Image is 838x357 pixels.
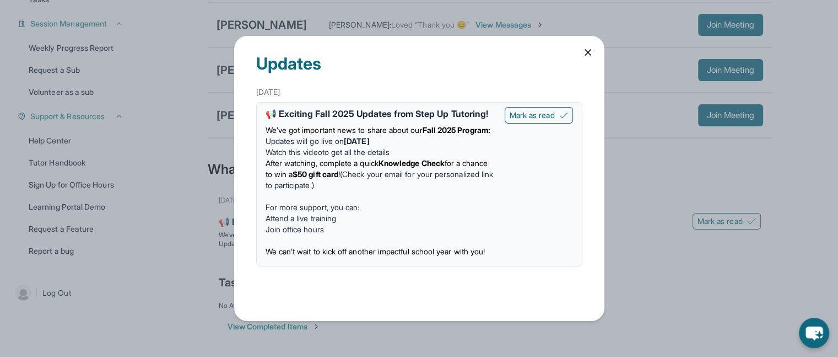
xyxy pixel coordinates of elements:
strong: [DATE] [344,136,369,146]
div: [DATE] [256,82,582,102]
a: Watch this video [266,147,322,157]
li: (Check your email for your personalized link to participate.) [266,158,496,191]
a: Join office hours [266,225,324,234]
li: to get all the details [266,147,496,158]
button: Mark as read [505,107,573,124]
span: We can’t wait to kick off another impactful school year with you! [266,247,485,256]
span: Mark as read [510,110,555,121]
strong: Fall 2025 Program: [423,125,490,135]
span: After watching, complete a quick [266,158,379,168]
strong: $50 gift card [293,169,338,179]
strong: Knowledge Check [379,158,445,168]
div: 📢 Exciting Fall 2025 Updates from Step Up Tutoring! [266,107,496,120]
p: For more support, you can: [266,202,496,213]
div: Updates [256,36,582,82]
span: We’ve got important news to share about our [266,125,423,135]
span: for a chance to win a [266,158,488,179]
li: Updates will go live on [266,136,496,147]
img: Mark as read [559,111,568,120]
span: ! [338,169,340,179]
button: chat-button [799,318,829,348]
a: Attend a live training [266,214,337,223]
